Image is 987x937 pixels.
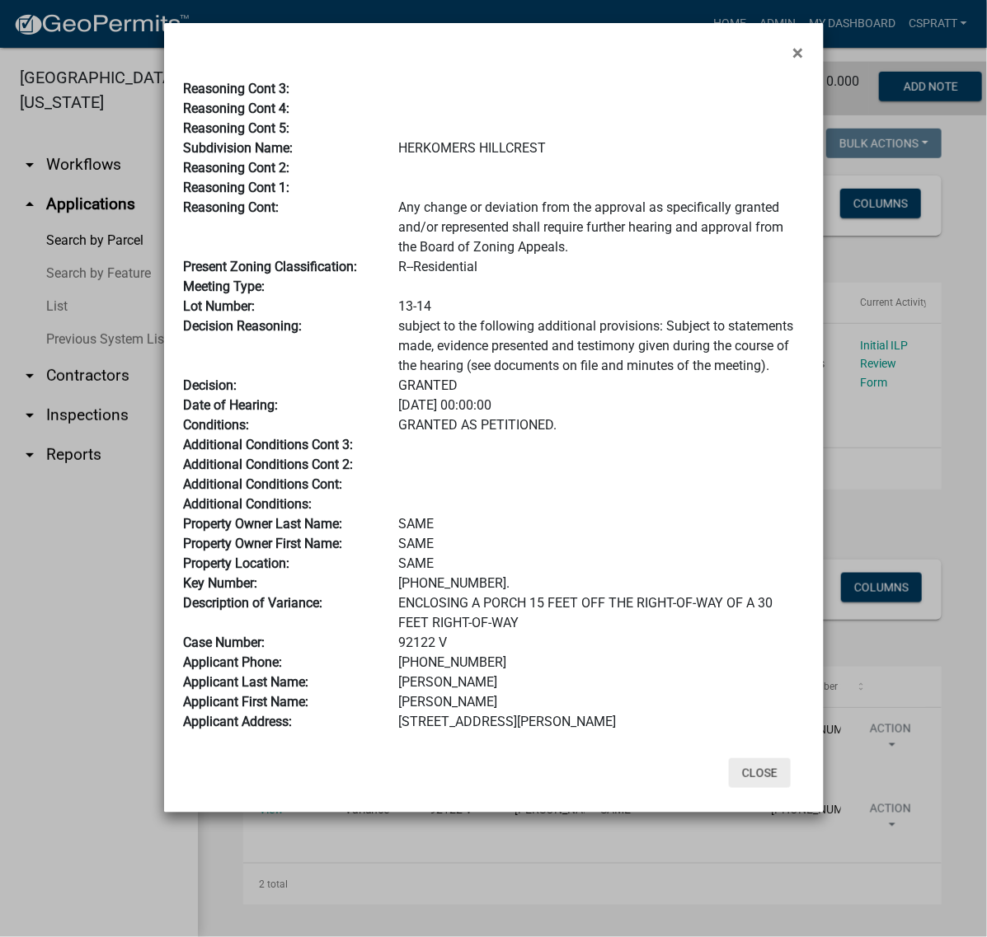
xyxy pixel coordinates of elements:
b: Additional Conditions Cont 3: [184,437,354,452]
b: Case Number: [184,635,266,650]
b: Key Number: [184,575,258,591]
div: [PERSON_NAME] [386,672,815,692]
div: SAME [386,554,815,574]
b: Description of Variance: [184,595,323,611]
b: Property Owner Last Name: [184,516,343,532]
div: GRANTED [386,376,815,396]
b: Reasoning Cont: [184,199,280,215]
b: Applicant First Name: [184,694,309,710]
div: 13-14 [386,297,815,316]
span: × [793,41,804,64]
div: [DATE] 00:00:00 [386,396,815,415]
b: Additional Conditions: [184,496,313,512]
b: Applicant Address: [184,714,293,729]
b: Decision: [184,377,237,393]
b: Reasoning Cont 2: [184,160,290,176]
b: Conditions: [184,417,250,433]
div: [STREET_ADDRESS][PERSON_NAME] [386,712,815,732]
b: Property Owner First Name: [184,536,343,551]
b: Present Zoning Classification: [184,259,358,274]
div: Any change or deviation from the approval as specifically granted and/or represented shall requir... [386,198,815,257]
b: Lot Number: [184,298,256,314]
div: 92122 V [386,633,815,653]
button: Close [780,30,817,76]
b: Additional Conditions Cont: [184,476,343,492]
b: Applicant Last Name: [184,674,309,690]
div: R--Residential [386,257,815,277]
div: ENCLOSING A PORCH 15 FEET OFF THE RIGHT-OF-WAY OF A 30 FEET RIGHT-OF-WAY [386,593,815,633]
b: Reasoning Cont 3: [184,81,290,96]
div: [PERSON_NAME] [386,692,815,712]
div: SAME [386,514,815,534]
b: Date of Hearing: [184,397,279,413]
b: Decision Reasoning: [184,318,303,334]
div: HERKOMERS HILLCREST [386,138,815,158]
b: Reasoning Cont 5: [184,120,290,136]
div: [PHONE_NUMBER] [386,653,815,672]
b: Applicant Phone: [184,654,283,670]
div: [PHONE_NUMBER]. [386,574,815,593]
b: Reasoning Cont 1: [184,180,290,195]
b: Reasoning Cont 4: [184,101,290,116]
div: GRANTED AS PETITIONED. [386,415,815,435]
b: Meeting Type: [184,279,266,294]
div: SAME [386,534,815,554]
button: Close [729,758,791,788]
b: Property Location: [184,555,290,571]
b: Additional Conditions Cont 2: [184,457,354,472]
b: Subdivision Name: [184,140,294,156]
div: subject to the following additional provisions: Subject to statements made, evidence presented an... [386,316,815,376]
